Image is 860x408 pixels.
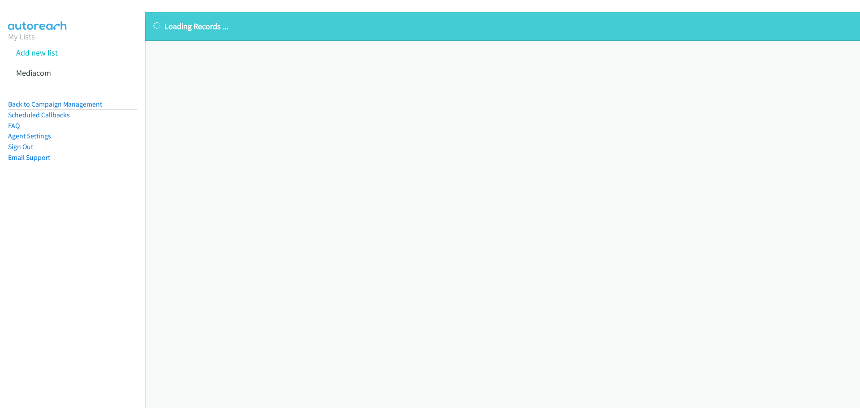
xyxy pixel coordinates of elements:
[8,121,20,130] a: FAQ
[8,132,51,140] a: Agent Settings
[8,100,102,108] a: Back to Campaign Management
[8,153,50,162] a: Email Support
[153,20,852,32] p: Loading Records ...
[8,31,35,42] a: My Lists
[16,47,58,58] a: Add new list
[8,142,33,151] a: Sign Out
[16,68,51,78] a: Mediacom
[8,111,70,119] a: Scheduled Callbacks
